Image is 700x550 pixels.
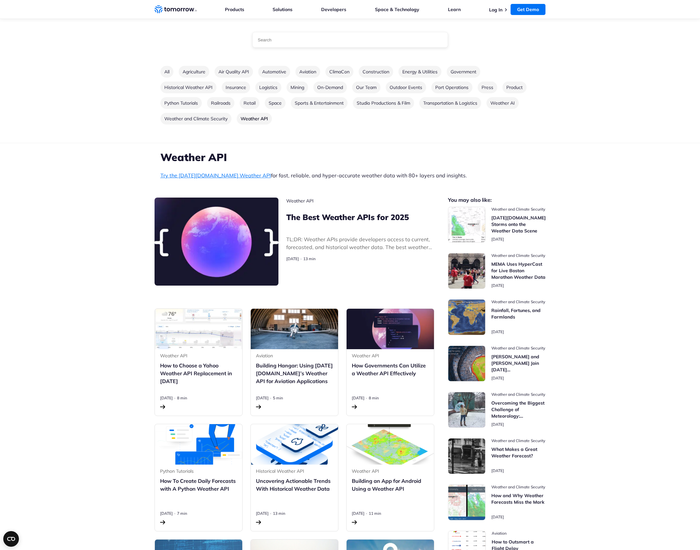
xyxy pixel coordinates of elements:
a: Go to category Historical Weather API [160,82,216,93]
a: Log In [489,7,502,13]
input: Type a search term [252,32,448,48]
a: Read Tomorrow.io Storms onto the Weather Data Scene [448,207,546,243]
span: publish date [160,511,173,516]
h3: How to Choose a Yahoo Weather API Replacement in [DATE] [160,362,237,393]
span: Estimated reading time [369,395,379,401]
ul: Blog categories list [160,66,540,125]
h3: [DATE][DOMAIN_NAME] Storms onto the Weather Data Scene [491,215,546,234]
span: post catecory [491,346,546,351]
a: Go to category Space [265,97,286,109]
span: publish date [160,395,173,401]
a: Read Uncovering Actionable Trends With Historical Weather Data [250,424,338,531]
img: arrow-right.svg [256,405,261,409]
span: post catecory [256,468,333,474]
img: arrow-right.svg [160,405,165,409]
span: publish date [256,511,269,516]
a: Go to category Construction [359,66,393,78]
a: Read The Best Weather APIs for 2025 [155,198,434,286]
a: Go to category Energy & Utilities [398,66,441,78]
a: Go to category Weather AI [486,97,519,109]
a: Go to category Python Tutorials [160,97,202,109]
span: Estimated reading time [273,395,283,401]
p: post excerpt [286,235,434,251]
a: Go to category Press [478,82,497,93]
img: arrow-right.svg [352,520,357,525]
a: Go to category Railroads [207,97,234,109]
a: Go to category On-Demand [313,82,347,93]
span: · [270,395,271,401]
span: publish date [256,395,269,401]
h3: Building an App for Android Using a Weather API [352,477,429,508]
span: · [301,256,302,261]
h3: [PERSON_NAME] and [PERSON_NAME] Join [DATE][DOMAIN_NAME]’s Advisory Board [491,353,546,373]
h3: The Best Weather APIs for 2025 [286,212,434,222]
img: climacell api v4 [155,424,242,465]
a: Developers [321,7,346,12]
h3: Building Hangar: Using [DATE][DOMAIN_NAME]’s Weather API for Aviation Applications [256,362,333,393]
a: Get Demo [511,4,545,15]
span: post catecory [352,352,429,359]
a: Go to category Air Quality API [215,66,253,78]
a: Go to category Product [502,82,527,93]
span: publish date [491,376,504,380]
a: Go to category Retail [240,97,260,109]
a: Read How to Choose a Yahoo Weather API Replacement in 2024 [155,308,243,416]
span: publish date [491,283,504,288]
h3: How Governments Can Utilize a Weather API Effectively [352,362,429,393]
span: publish date [491,237,504,242]
a: Go to category Studio Productions & Film [353,97,414,109]
img: arrow-right.svg [256,520,261,525]
a: Go to category Automotive [258,66,290,78]
h3: What Makes a Great Weather Forecast? [491,446,546,466]
span: publish date [491,514,504,519]
a: Read Overcoming the Biggest Challenge of Meteorology: Observations [448,392,546,428]
span: post catecory [491,253,546,258]
a: Solutions [273,7,292,12]
a: Go to category Our Team [352,82,380,93]
span: post catecory [491,392,546,397]
span: post catecory [492,531,546,536]
a: Read What Makes a Great Weather Forecast? [448,438,546,474]
a: Read MEMA Uses HyperCast for Live Boston Marathon Weather Data [448,253,546,289]
h3: How and Why Weather Forecasts Miss the Mark [491,492,546,512]
span: post catecory [352,468,429,474]
span: post catecory [160,352,237,359]
span: · [366,511,367,516]
p: for fast, reliable, and hyper-accurate weather data with 80+ layers and insights. [160,171,540,179]
h3: MEMA Uses HyperCast for Live Boston Marathon Weather Data [491,261,546,280]
a: Go to category Mining [287,82,308,93]
span: post catecory [491,484,546,490]
a: Go to category Logistics [255,82,281,93]
a: Go to category Government [447,66,480,78]
a: Learn [448,7,461,12]
span: Estimated reading time [177,511,187,516]
a: Go to category Sports & Entertainment [291,97,348,109]
img: arrow-right.svg [160,520,165,525]
button: Open CMP widget [3,531,19,547]
a: Go to category ClimaCon [325,66,353,78]
h2: You may also like: [448,198,546,202]
a: Go to all categories [160,66,173,78]
a: Read Building Hangar: Using Tomorrow.io’s Weather API for Aviation Applications [250,308,338,416]
a: Read Building an App for Android Using a Weather API [346,424,434,531]
span: publish date [491,422,504,427]
span: Estimated reading time [177,395,187,401]
a: Read How and Why Weather Forecasts Miss the Mark [448,484,546,520]
span: publish date [491,329,504,334]
a: Read How To Create Daily Forecasts with A Python Weather API [155,424,243,531]
a: Home link [155,5,197,14]
span: Estimated reading time [273,511,285,516]
span: · [174,395,175,401]
span: post catecory [286,198,434,204]
a: Go to category Transportation & Logistics [419,97,481,109]
a: Read How Governments Can Utilize a Weather API Effectively [346,308,434,416]
a: Try the [DATE][DOMAIN_NAME] Weather API [160,172,271,179]
span: post catecory [491,299,546,305]
span: post catecory [256,352,333,359]
span: Estimated reading time [303,256,316,261]
a: Go to category Outdoor Events [386,82,426,93]
span: publish date [352,511,365,516]
span: Estimated reading time [369,511,381,516]
span: publish date [491,468,504,473]
a: Read Ron Shvili and Anatoly Gorshechnikov Join Tomorrow.io’s Advisory Board [448,346,546,381]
